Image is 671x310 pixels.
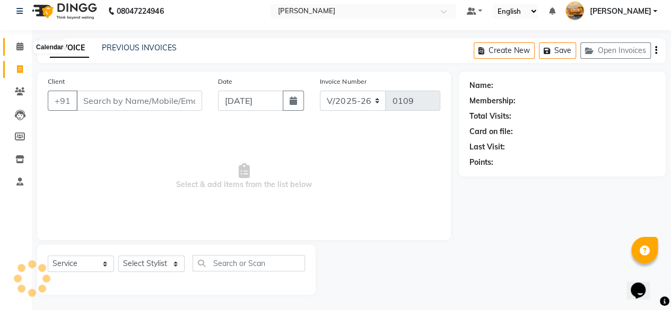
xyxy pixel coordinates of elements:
div: Card on file: [469,126,513,137]
span: [PERSON_NAME] [589,6,651,17]
label: Client [48,77,65,86]
button: +91 [48,91,77,111]
span: Select & add items from the list below [48,123,440,229]
div: Membership: [469,95,516,107]
input: Search or Scan [193,255,305,271]
label: Date [218,77,232,86]
img: Sundaram [565,2,584,20]
label: Invoice Number [320,77,366,86]
div: Total Visits: [469,111,511,122]
div: Name: [469,80,493,91]
a: PREVIOUS INVOICES [102,43,177,52]
button: Open Invoices [580,42,651,59]
button: Save [539,42,576,59]
iframe: chat widget [626,268,660,299]
button: Create New [474,42,535,59]
div: Points: [469,157,493,168]
div: Last Visit: [469,141,505,153]
input: Search by Name/Mobile/Email/Code [76,91,202,111]
div: Calendar [33,41,66,54]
